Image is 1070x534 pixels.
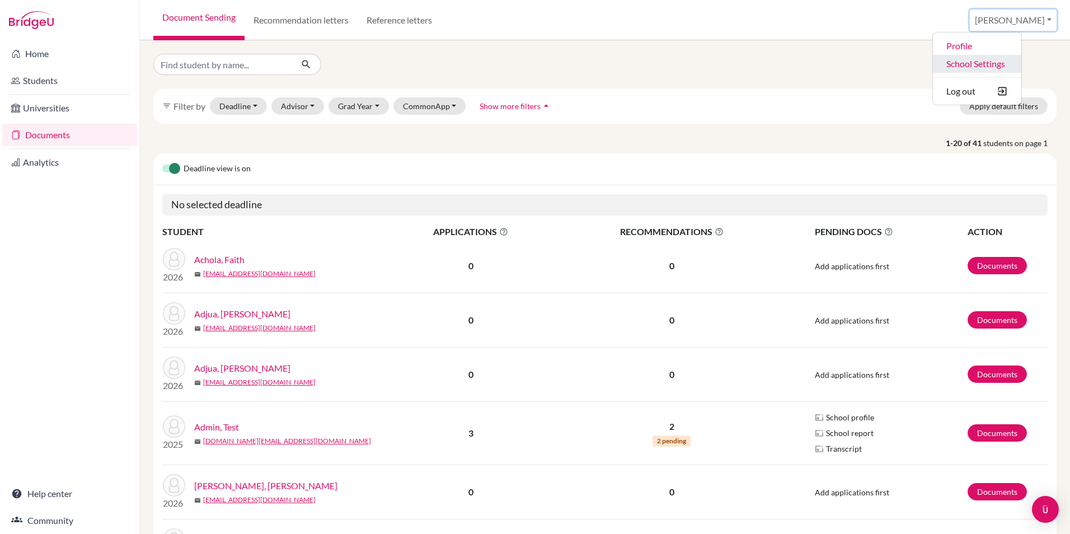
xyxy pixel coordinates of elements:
[556,225,787,238] span: RECOMMENDATIONS
[203,269,316,279] a: [EMAIL_ADDRESS][DOMAIN_NAME]
[163,302,185,325] img: Adjua, Regine Ayikoru
[194,325,201,332] span: mail
[194,271,201,278] span: mail
[556,485,787,499] p: 0
[815,370,889,380] span: Add applications first
[194,438,201,445] span: mail
[541,100,552,111] i: arrow_drop_up
[194,497,201,504] span: mail
[163,379,185,392] p: 2026
[968,366,1027,383] a: Documents
[933,82,1021,100] button: Log out
[556,420,787,433] p: 2
[2,151,137,174] a: Analytics
[468,369,473,380] b: 0
[163,270,185,284] p: 2026
[9,11,54,29] img: Bridge-U
[968,424,1027,442] a: Documents
[194,380,201,386] span: mail
[826,411,874,423] span: School profile
[970,10,1057,31] button: [PERSON_NAME]
[480,101,541,111] span: Show more filters
[2,483,137,505] a: Help center
[968,483,1027,500] a: Documents
[162,194,1048,216] h5: No selected deadline
[470,97,561,115] button: Show more filtersarrow_drop_up
[387,225,555,238] span: APPLICATIONS
[653,435,691,447] span: 2 pending
[556,313,787,327] p: 0
[826,427,874,439] span: School report
[163,325,185,338] p: 2026
[968,257,1027,274] a: Documents
[932,32,1022,105] ul: [PERSON_NAME]
[271,97,325,115] button: Advisor
[933,37,1021,55] a: Profile
[173,101,205,111] span: Filter by
[203,377,316,387] a: [EMAIL_ADDRESS][DOMAIN_NAME]
[556,259,787,273] p: 0
[983,137,1057,149] span: students on page 1
[184,162,251,176] span: Deadline view is on
[210,97,267,115] button: Deadline
[203,436,371,446] a: [DOMAIN_NAME][EMAIL_ADDRESS][DOMAIN_NAME]
[2,97,137,119] a: Universities
[468,428,473,438] b: 3
[468,315,473,325] b: 0
[194,362,290,375] a: Adjua, [PERSON_NAME]
[826,443,862,455] span: Transcript
[163,474,185,496] img: Al-Harthi, Sammy Aziz
[1032,496,1059,523] div: Open Intercom Messenger
[163,357,185,379] img: Adjua, Grace Enzizu
[203,323,316,333] a: [EMAIL_ADDRESS][DOMAIN_NAME]
[468,486,473,497] b: 0
[968,311,1027,329] a: Documents
[815,225,966,238] span: PENDING DOCS
[328,97,389,115] button: Grad Year
[2,69,137,92] a: Students
[815,261,889,271] span: Add applications first
[194,253,245,266] a: Achola, Faith
[815,488,889,497] span: Add applications first
[194,479,337,493] a: [PERSON_NAME], [PERSON_NAME]
[163,496,185,510] p: 2026
[163,415,185,438] img: Admin, Test
[2,124,137,146] a: Documents
[556,368,787,381] p: 0
[153,54,292,75] input: Find student by name...
[393,97,466,115] button: CommonApp
[163,248,185,270] img: Achola, Faith
[2,509,137,532] a: Community
[162,101,171,110] i: filter_list
[967,224,1048,239] th: ACTION
[815,429,824,438] img: Parchments logo
[815,444,824,453] img: Parchments logo
[946,137,983,149] strong: 1-20 of 41
[815,316,889,325] span: Add applications first
[194,420,239,434] a: Admin, Test
[203,495,316,505] a: [EMAIL_ADDRESS][DOMAIN_NAME]
[468,260,473,271] b: 0
[162,224,386,239] th: STUDENT
[163,438,185,451] p: 2025
[815,413,824,422] img: Parchments logo
[194,307,290,321] a: Adjua, [PERSON_NAME]
[2,43,137,65] a: Home
[960,97,1048,115] button: Apply default filters
[933,55,1021,73] a: School Settings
